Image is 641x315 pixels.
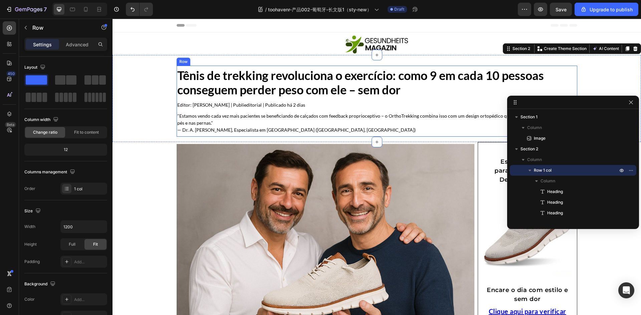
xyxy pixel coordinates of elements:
[372,148,458,157] p: para trocar entre si?
[32,24,89,32] p: Row
[372,157,458,166] p: Descubra Urbano
[520,146,538,152] span: Section 2
[534,135,546,142] span: Image
[372,130,458,139] p: Já chega,
[394,6,404,12] span: Draft
[527,156,542,163] span: Column
[24,168,76,177] div: Columns management
[547,210,563,216] span: Heading
[24,296,35,302] div: Color
[520,114,538,120] span: Section 1
[126,3,153,16] div: Undo/Redo
[534,167,552,174] span: Row 1 col
[24,63,47,72] div: Layout
[547,199,563,206] span: Heading
[371,171,459,259] img: gempages_518231226549535907-d869c275-838b-4220-9dd4-1fd26846c37e.jpg
[113,19,641,315] iframe: Design area
[93,241,98,247] span: Fit
[550,3,572,16] button: Save
[431,27,474,33] p: Create Theme Section
[527,124,542,131] span: Column
[575,3,638,16] button: Upgrade to publish
[74,129,99,135] span: Fit to content
[74,259,105,265] div: Add...
[24,224,35,230] div: Width
[26,145,106,154] div: 12
[74,186,105,192] div: 1 col
[265,6,267,13] span: /
[268,6,372,13] span: toohavenr-产品002-葡萄牙-长文版1（sty-new）
[24,259,40,265] div: Padding
[520,220,539,227] span: Section 3
[541,178,555,184] span: Column
[399,27,419,33] div: Section 2
[24,241,37,247] div: Height
[6,71,16,76] div: 450
[24,207,42,216] div: Size
[33,41,52,48] p: Settings
[618,282,634,298] div: Open Intercom Messenger
[5,122,16,127] div: Beta
[24,115,60,124] div: Column width
[547,188,563,195] span: Heading
[372,267,458,285] p: Encare o dia com estilo e sem dor
[69,241,75,247] span: Full
[33,129,57,135] span: Change ratio
[61,221,107,233] input: Auto
[44,5,47,13] p: 7
[24,186,35,192] div: Order
[372,139,458,148] p: Estilo e conforto
[478,26,508,34] button: AI Content
[24,280,57,289] div: Background
[74,297,105,303] div: Add...
[3,3,50,16] button: 7
[374,289,455,307] a: Clique aqui para verificar preço e disponibilidade >>
[66,41,88,48] p: Advanced
[580,6,633,13] div: Upgrade to publish
[556,7,567,12] span: Save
